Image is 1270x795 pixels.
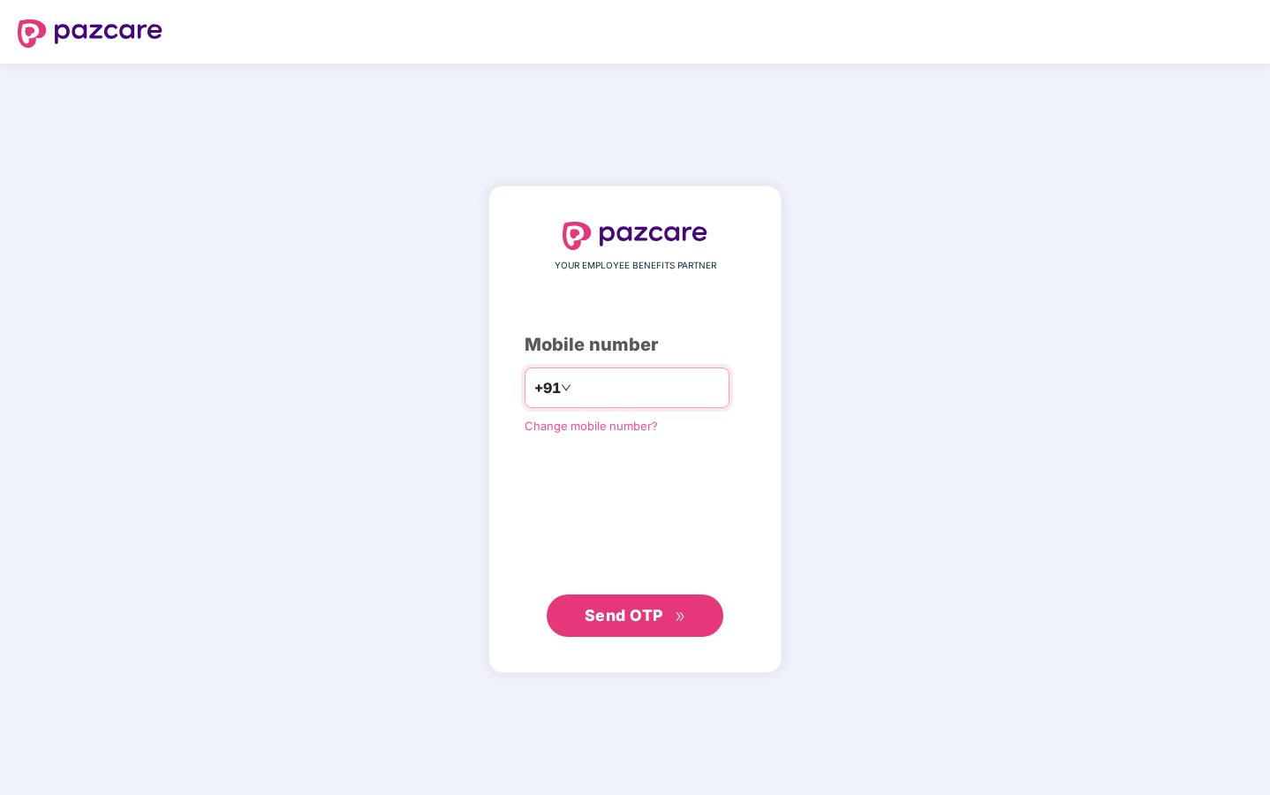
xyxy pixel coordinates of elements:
span: down [561,382,571,393]
img: logo [563,222,707,250]
a: Change mobile number? [525,419,658,433]
span: YOUR EMPLOYEE BENEFITS PARTNER [555,259,716,273]
span: Send OTP [585,606,663,625]
button: Send OTPdouble-right [547,594,723,637]
img: logo [18,19,163,48]
span: +91 [534,377,561,399]
span: double-right [675,611,686,623]
div: Mobile number [525,331,745,359]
